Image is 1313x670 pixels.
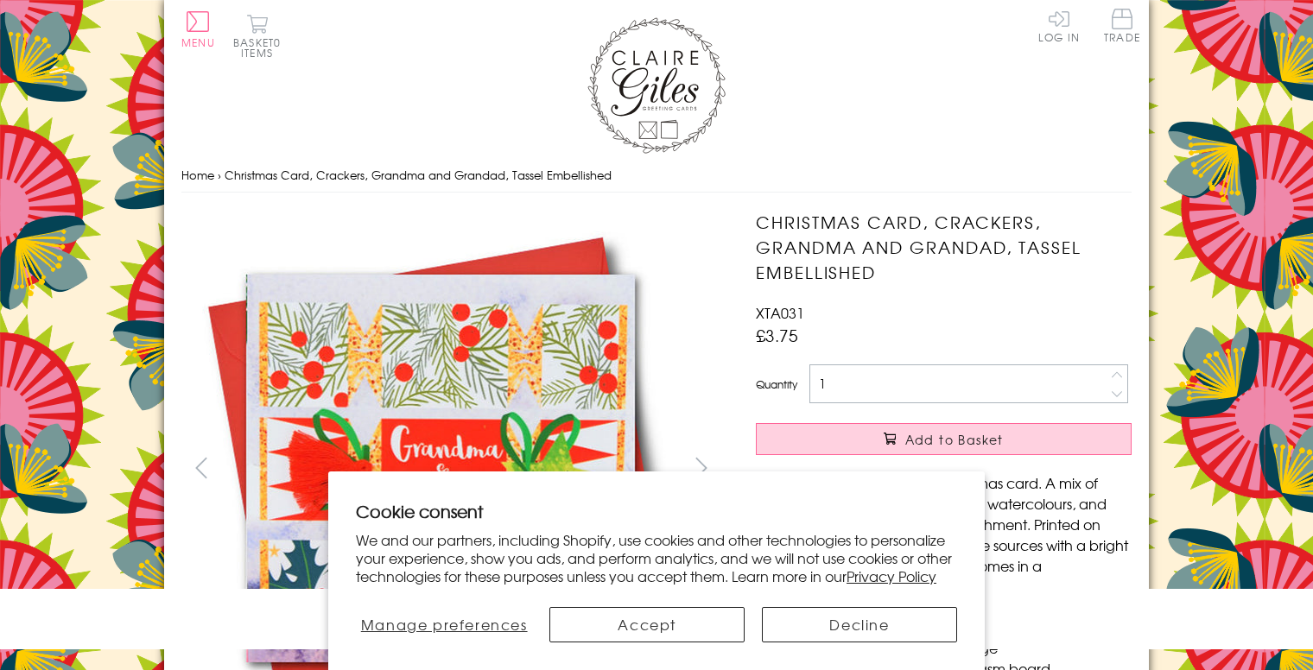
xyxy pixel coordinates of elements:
[762,607,957,642] button: Decline
[847,566,936,586] a: Privacy Policy
[1104,9,1140,42] span: Trade
[181,167,214,183] a: Home
[181,448,220,487] button: prev
[587,17,726,154] img: Claire Giles Greetings Cards
[682,448,721,487] button: next
[356,607,532,642] button: Manage preferences
[233,14,281,58] button: Basket0 items
[218,167,221,183] span: ›
[756,302,804,323] span: XTA031
[756,376,797,392] label: Quantity
[549,607,745,642] button: Accept
[905,431,1004,448] span: Add to Basket
[1038,9,1080,42] a: Log In
[756,210,1132,284] h1: Christmas Card, Crackers, Grandma and Grandad, Tassel Embellished
[241,35,281,60] span: 0 items
[181,35,215,50] span: Menu
[361,614,528,635] span: Manage preferences
[356,499,957,523] h2: Cookie consent
[181,11,215,47] button: Menu
[756,423,1132,455] button: Add to Basket
[225,167,612,183] span: Christmas Card, Crackers, Grandma and Grandad, Tassel Embellished
[1104,9,1140,46] a: Trade
[356,531,957,585] p: We and our partners, including Shopify, use cookies and other technologies to personalize your ex...
[756,323,798,347] span: £3.75
[181,158,1132,193] nav: breadcrumbs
